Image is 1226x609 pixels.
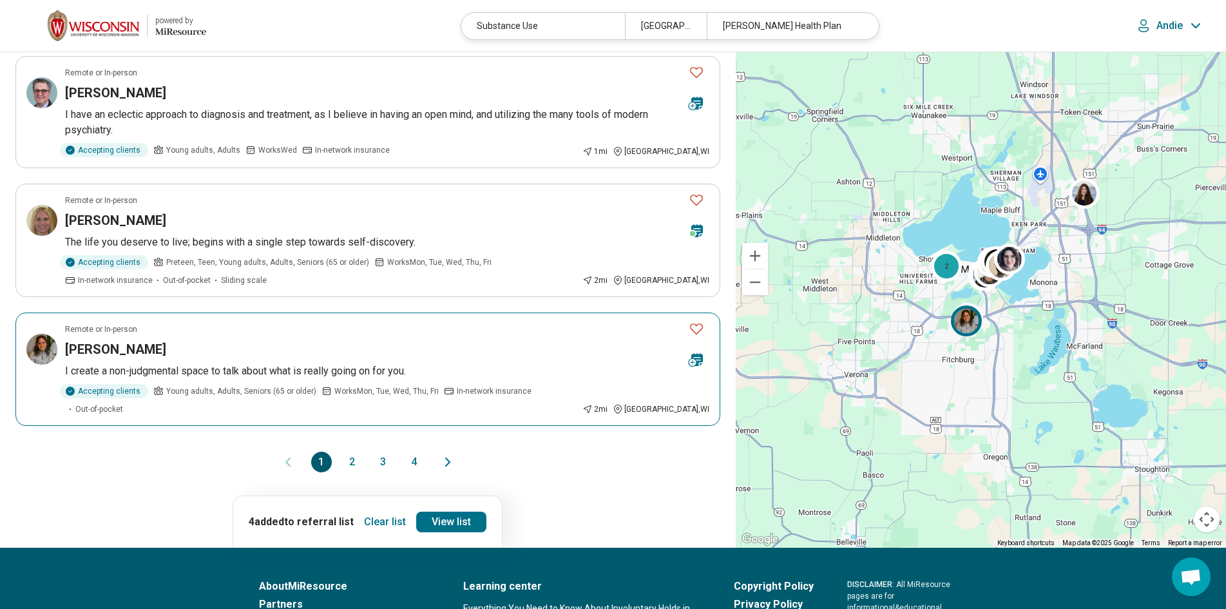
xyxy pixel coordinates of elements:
[461,13,625,39] div: Substance Use
[613,403,709,415] div: [GEOGRAPHIC_DATA] , WI
[625,13,707,39] div: [GEOGRAPHIC_DATA], [GEOGRAPHIC_DATA]
[387,256,492,268] span: Works Mon, Tue, Wed, Thu, Fri
[613,146,709,157] div: [GEOGRAPHIC_DATA] , WI
[65,363,709,379] p: I create a non-judgmental space to talk about what is really going on for you.
[1194,507,1220,532] button: Map camera controls
[21,10,206,41] a: University of Wisconsin-Madisonpowered by
[65,235,709,250] p: The life you deserve to live; begins with a single step towards self-discovery.
[258,144,297,156] span: Works Wed
[60,384,148,398] div: Accepting clients
[315,144,390,156] span: In-network insurance
[707,13,870,39] div: [PERSON_NAME] Health Plan
[65,340,166,358] h3: [PERSON_NAME]
[65,107,709,138] p: I have an eclectic approach to diagnosis and treatment, as I believe in having an open mind, and ...
[684,316,709,342] button: Favorite
[440,452,455,472] button: Next page
[684,187,709,213] button: Favorite
[65,211,166,229] h3: [PERSON_NAME]
[60,143,148,157] div: Accepting clients
[48,10,139,41] img: University of Wisconsin-Madison
[65,67,137,79] p: Remote or In-person
[249,514,354,530] p: 4 added
[463,579,700,594] a: Learning center
[155,15,206,26] div: powered by
[1156,19,1183,32] p: Andie
[166,256,369,268] span: Preteen, Teen, Young adults, Adults, Seniors (65 or older)
[1142,539,1160,546] a: Terms (opens in new tab)
[847,580,892,589] span: DISCLAIMER
[416,512,486,532] a: View list
[60,255,148,269] div: Accepting clients
[742,269,768,295] button: Zoom out
[166,144,240,156] span: Young adults, Adults
[613,275,709,286] div: [GEOGRAPHIC_DATA] , WI
[373,452,394,472] button: 3
[684,59,709,86] button: Favorite
[342,452,363,472] button: 2
[65,84,166,102] h3: [PERSON_NAME]
[997,539,1055,548] button: Keyboard shortcuts
[166,385,316,397] span: Young adults, Adults, Seniors (65 or older)
[221,275,267,286] span: Sliding scale
[75,403,123,415] span: Out-of-pocket
[457,385,532,397] span: In-network insurance
[65,195,137,206] p: Remote or In-person
[280,452,296,472] button: Previous page
[259,579,430,594] a: AboutMiResource
[359,512,411,532] button: Clear list
[582,403,608,415] div: 2 mi
[311,452,332,472] button: 1
[284,516,354,528] span: to referral list
[582,275,608,286] div: 2 mi
[734,579,814,594] a: Copyright Policy
[78,275,153,286] span: In-network insurance
[742,243,768,269] button: Zoom in
[1172,557,1211,596] div: Open chat
[163,275,211,286] span: Out-of-pocket
[739,531,781,548] a: Open this area in Google Maps (opens a new window)
[1062,539,1134,546] span: Map data ©2025 Google
[334,385,439,397] span: Works Mon, Tue, Wed, Thu, Fri
[932,250,963,281] div: 2
[65,324,137,335] p: Remote or In-person
[404,452,425,472] button: 4
[739,531,781,548] img: Google
[1168,539,1222,546] a: Report a map error
[582,146,608,157] div: 1 mi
